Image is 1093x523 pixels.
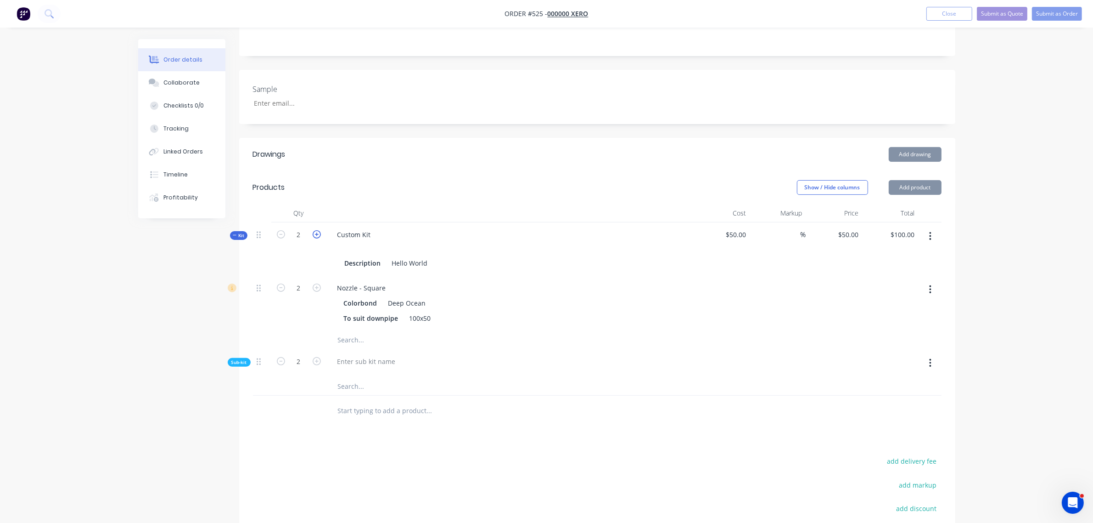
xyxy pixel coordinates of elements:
div: Cost [694,204,750,222]
span: % [801,229,806,240]
span: Sub-kit [231,359,247,366]
button: add delivery fee [882,455,942,467]
div: Collaborate [163,79,200,87]
div: Drawings [253,149,286,160]
div: Qty [271,204,326,222]
button: Add product [889,180,942,195]
button: Timeline [138,163,225,186]
div: Checklists 0/0 [163,102,204,110]
input: Search... [337,331,521,349]
button: Submit as Quote [977,7,1027,21]
div: Hello World [388,256,432,270]
button: Collaborate [138,71,225,94]
button: Close [926,7,972,21]
div: Profitability [163,193,198,202]
a: 000000 Xero [548,10,589,18]
button: Add drawing [889,147,942,162]
div: Linked Orders [163,148,203,156]
span: Kit [233,232,245,239]
img: Factory [17,7,30,21]
div: Colorbond [344,296,381,310]
div: Kit [230,231,247,240]
input: Search... [337,377,521,395]
span: $50.00 [697,230,746,239]
span: Order #525 - [505,10,548,18]
div: Description [341,256,385,270]
div: Total [862,204,919,222]
div: Sub-kit [228,358,251,367]
input: Enter email... [246,97,367,110]
button: Checklists 0/0 [138,94,225,117]
input: Start typing to add a product... [337,401,521,420]
button: add discount [891,502,942,515]
div: Order details [163,56,202,64]
div: To suit downpipe [340,312,402,325]
button: Show / Hide columns [797,180,868,195]
button: Profitability [138,186,225,209]
button: Order details [138,48,225,71]
div: Products [253,182,285,193]
button: Linked Orders [138,140,225,163]
button: Submit as Order [1032,7,1082,21]
div: Tracking [163,125,189,133]
div: Timeline [163,171,188,179]
iframe: Intercom live chat [1062,492,1084,514]
div: Markup [750,204,806,222]
div: Custom Kit [330,228,378,241]
div: 100x50 [406,312,435,325]
div: Price [806,204,863,222]
div: Deep Ocean [385,296,426,310]
button: Tracking [138,117,225,140]
button: add markup [894,479,942,491]
label: Sample [253,84,368,95]
div: Nozzle - Square [330,281,393,295]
